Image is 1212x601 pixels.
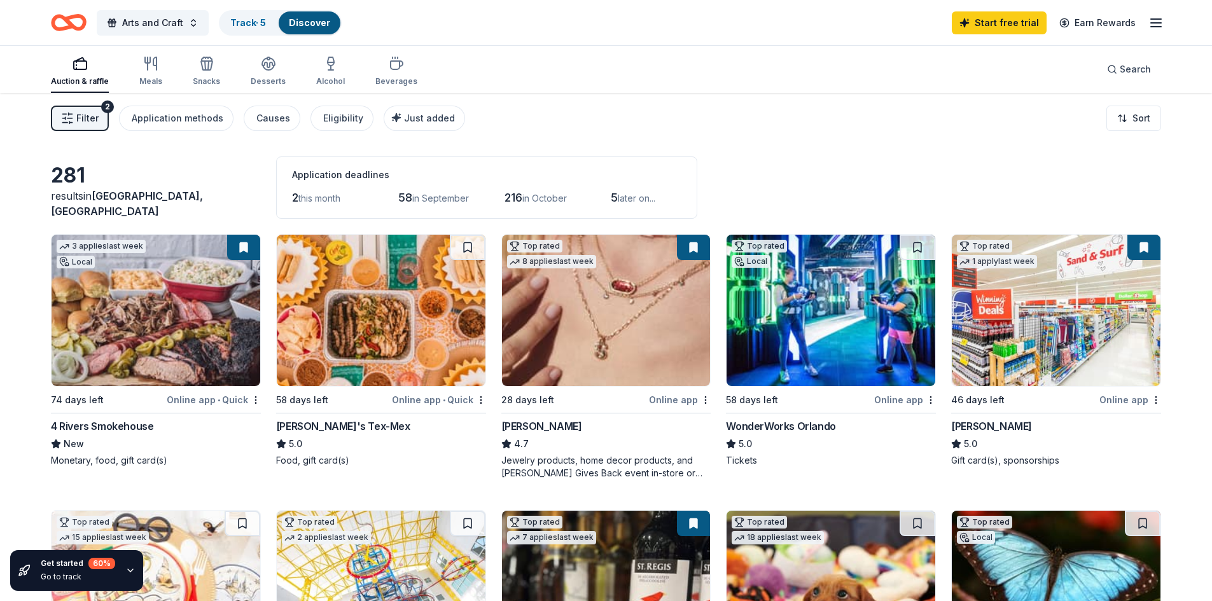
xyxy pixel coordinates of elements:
[41,572,115,582] div: Go to track
[522,193,567,204] span: in October
[739,436,752,452] span: 5.0
[649,392,711,408] div: Online app
[1132,111,1150,126] span: Sort
[51,190,203,218] span: [GEOGRAPHIC_DATA], [GEOGRAPHIC_DATA]
[316,51,345,93] button: Alcohol
[611,191,618,204] span: 5
[51,392,104,408] div: 74 days left
[276,418,410,434] div: [PERSON_NAME]'s Tex-Mex
[514,436,529,452] span: 4.7
[952,235,1160,386] img: Image for Winn-Dixie
[375,51,417,93] button: Beverages
[951,234,1161,467] a: Image for Winn-DixieTop rated1 applylast week46 days leftOnline app[PERSON_NAME]5.0Gift card(s), ...
[951,392,1005,408] div: 46 days left
[167,392,261,408] div: Online app Quick
[505,191,522,204] span: 216
[51,163,261,188] div: 281
[289,436,302,452] span: 5.0
[88,558,115,569] div: 60 %
[292,167,681,183] div: Application deadlines
[57,240,146,253] div: 3 applies last week
[618,193,655,204] span: later on...
[193,51,220,93] button: Snacks
[957,531,995,544] div: Local
[57,256,95,268] div: Local
[289,17,330,28] a: Discover
[256,111,290,126] div: Causes
[732,531,824,544] div: 18 applies last week
[276,234,486,467] a: Image for Chuy's Tex-Mex58 days leftOnline app•Quick[PERSON_NAME]'s Tex-Mex5.0Food, gift card(s)
[951,418,1032,434] div: [PERSON_NAME]
[323,111,363,126] div: Eligibility
[412,193,469,204] span: in September
[310,106,373,131] button: Eligibility
[52,235,260,386] img: Image for 4 Rivers Smokehouse
[122,15,183,31] span: Arts and Craft
[501,454,711,480] div: Jewelry products, home decor products, and [PERSON_NAME] Gives Back event in-store or online (or ...
[1052,11,1143,34] a: Earn Rewards
[732,516,787,528] div: Top rated
[277,235,485,386] img: Image for Chuy's Tex-Mex
[57,516,112,528] div: Top rated
[64,436,84,452] span: New
[51,454,261,467] div: Monetary, food, gift card(s)
[501,392,554,408] div: 28 days left
[139,76,162,86] div: Meals
[507,516,562,528] div: Top rated
[727,235,935,386] img: Image for WonderWorks Orlando
[219,10,342,36] button: Track· 5Discover
[218,395,220,405] span: •
[101,100,114,113] div: 2
[732,240,787,252] div: Top rated
[51,418,153,434] div: 4 Rivers Smokehouse
[392,392,486,408] div: Online app Quick
[244,106,300,131] button: Causes
[251,51,286,93] button: Desserts
[726,392,778,408] div: 58 days left
[1099,392,1161,408] div: Online app
[292,191,298,204] span: 2
[1097,57,1161,82] button: Search
[282,516,337,528] div: Top rated
[51,188,261,219] div: results
[51,234,261,467] a: Image for 4 Rivers Smokehouse3 applieslast weekLocal74 days leftOnline app•Quick4 Rivers Smokehou...
[316,76,345,86] div: Alcohol
[726,418,835,434] div: WonderWorks Orlando
[276,392,328,408] div: 58 days left
[251,76,286,86] div: Desserts
[1120,62,1151,77] span: Search
[193,76,220,86] div: Snacks
[957,255,1037,268] div: 1 apply last week
[398,191,412,204] span: 58
[51,190,203,218] span: in
[507,255,596,268] div: 8 applies last week
[375,76,417,86] div: Beverages
[951,454,1161,467] div: Gift card(s), sponsorships
[51,8,87,38] a: Home
[874,392,936,408] div: Online app
[957,240,1012,252] div: Top rated
[732,255,770,268] div: Local
[1106,106,1161,131] button: Sort
[964,436,977,452] span: 5.0
[51,51,109,93] button: Auction & raffle
[726,454,936,467] div: Tickets
[51,106,109,131] button: Filter2
[501,418,582,434] div: [PERSON_NAME]
[443,395,445,405] span: •
[139,51,162,93] button: Meals
[119,106,233,131] button: Application methods
[501,234,711,480] a: Image for Kendra ScottTop rated8 applieslast week28 days leftOnline app[PERSON_NAME]4.7Jewelry pr...
[97,10,209,36] button: Arts and Craft
[276,454,486,467] div: Food, gift card(s)
[502,235,711,386] img: Image for Kendra Scott
[507,531,596,544] div: 7 applies last week
[957,516,1012,528] div: Top rated
[132,111,223,126] div: Application methods
[57,531,149,544] div: 15 applies last week
[282,531,371,544] div: 2 applies last week
[404,113,455,123] span: Just added
[952,11,1047,34] a: Start free trial
[507,240,562,252] div: Top rated
[726,234,936,467] a: Image for WonderWorks OrlandoTop ratedLocal58 days leftOnline appWonderWorks Orlando5.0Tickets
